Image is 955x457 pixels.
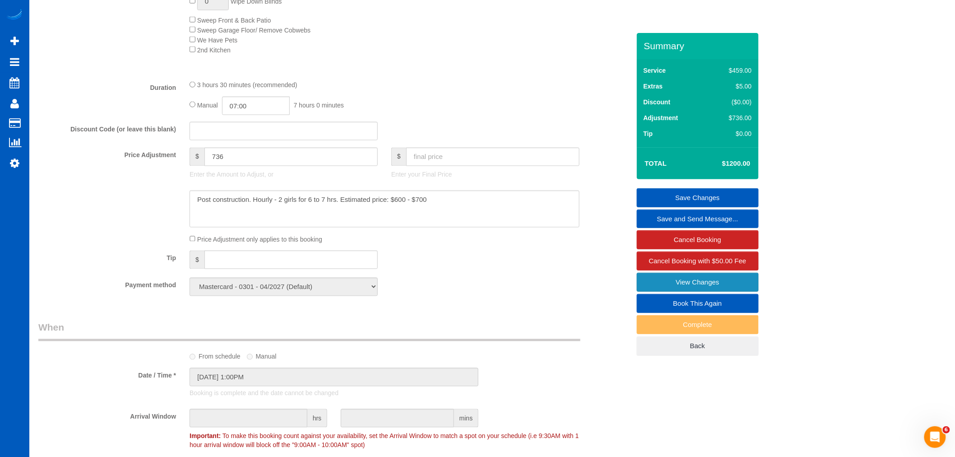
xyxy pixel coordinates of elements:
span: To make this booking count against your availability, set the Arrival Window to match a spot on y... [190,433,579,449]
span: mins [454,409,479,428]
label: Adjustment [644,113,678,122]
label: Tip [644,129,653,138]
input: Manual [247,354,253,360]
div: ($0.00) [710,98,752,107]
span: 3 hours 30 minutes (recommended) [197,82,297,89]
img: Automaid Logo [5,9,23,22]
a: Save Changes [637,188,759,207]
label: Extras [644,82,663,91]
iframe: Intercom live chat [924,426,946,448]
a: Cancel Booking [637,230,759,249]
span: We Have Pets [197,37,237,44]
span: $ [391,148,406,166]
a: Cancel Booking with $50.00 Fee [637,252,759,270]
div: $0.00 [710,129,752,138]
span: 6 [943,426,950,434]
span: Price Adjustment only applies to this booking [197,236,322,243]
div: $459.00 [710,66,752,75]
span: $ [190,148,204,166]
h4: $1200.00 [695,160,750,168]
strong: Important: [190,433,221,440]
input: From schedule [190,354,195,360]
a: Book This Again [637,294,759,313]
span: Manual [197,102,218,109]
div: $736.00 [710,113,752,122]
a: Save and Send Message... [637,210,759,228]
span: Sweep Garage Floor/ Remove Cobwebs [197,27,311,34]
p: Enter your Final Price [391,170,579,179]
label: Discount Code (or leave this blank) [32,122,183,134]
span: 2nd Kitchen [197,47,231,54]
label: Tip [32,251,183,263]
h3: Summary [644,41,754,51]
div: $5.00 [710,82,752,91]
span: 7 hours 0 minutes [294,102,344,109]
label: Payment method [32,278,183,290]
label: From schedule [190,349,241,361]
label: Discount [644,98,671,107]
legend: When [38,321,580,341]
input: final price [406,148,579,166]
label: Service [644,66,666,75]
label: Manual [247,349,277,361]
p: Enter the Amount to Adjust, or [190,170,378,179]
span: $ [190,251,204,269]
input: MM/DD/YYYY HH:MM [190,368,478,387]
label: Price Adjustment [32,148,183,160]
p: Booking is complete and the date cannot be changed [190,389,579,398]
span: hrs [307,409,327,428]
a: View Changes [637,273,759,292]
label: Date / Time * [32,368,183,380]
label: Duration [32,80,183,92]
strong: Total [645,159,667,167]
label: Arrival Window [32,409,183,421]
span: Cancel Booking with $50.00 Fee [649,257,746,265]
a: Back [637,336,759,355]
span: Sweep Front & Back Patio [197,17,271,24]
